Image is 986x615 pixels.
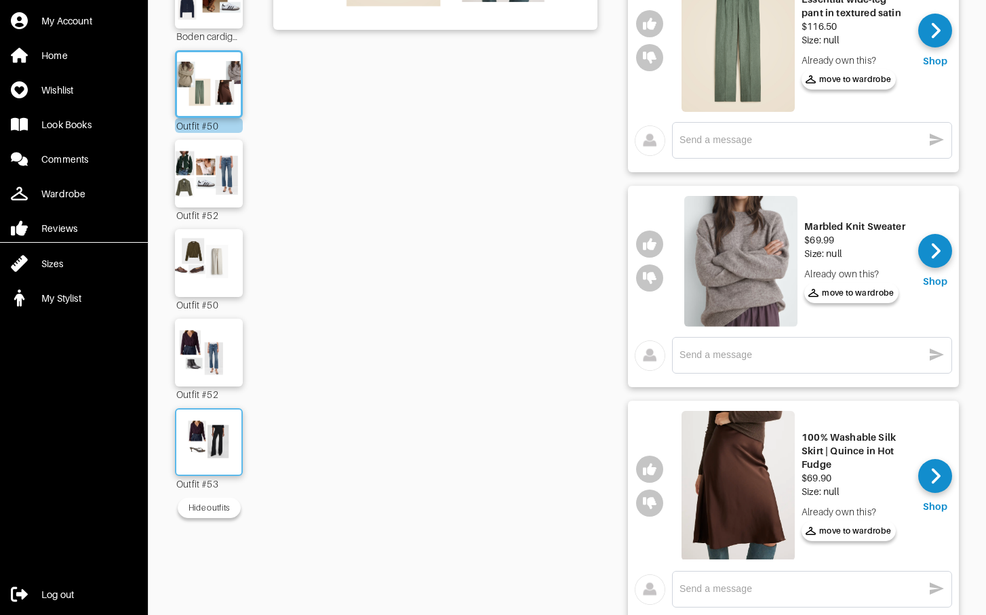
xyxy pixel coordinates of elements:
img: Outfit Outfit #50 [170,236,248,290]
img: Outfit Outfit #52 [170,146,248,201]
div: Shop [923,275,947,288]
div: Marbled Knit Sweater [804,220,905,233]
div: Wishlist [41,83,73,97]
div: $69.90 [802,471,908,485]
button: move to wardrobe [802,69,896,90]
img: Outfit Outfit #52 [170,325,248,380]
div: Shop [923,500,947,513]
div: Size: null [802,485,908,498]
div: Already own this? [804,267,905,281]
span: move to wardrobe [806,73,892,85]
div: Outfit #52 [175,207,243,222]
div: Shop [923,54,947,68]
div: $69.99 [804,233,905,247]
div: Hide outfits [189,502,230,514]
button: move to wardrobe [804,283,899,303]
div: Size: null [804,247,905,260]
span: move to wardrobe [806,525,892,537]
div: My Account [41,14,92,28]
div: Boden cardigan replacement [175,28,243,43]
div: Wardrobe [41,187,85,201]
div: Size: null [802,33,908,47]
div: My Stylist [41,292,81,305]
div: Log out [41,588,74,601]
div: Outfit #50 [175,118,243,133]
button: Hide outfits [178,498,241,518]
div: Home [41,49,68,62]
div: Already own this? [802,505,908,519]
a: Shop [918,234,952,288]
div: 100% Washable Silk Skirt | Quince in Hot Fudge [802,431,908,471]
img: Marbled Knit Sweater [684,196,797,327]
div: Reviews [41,222,77,235]
div: Outfit #50 [175,297,243,312]
span: move to wardrobe [808,287,894,299]
a: Shop [918,14,952,68]
div: Comments [41,153,88,166]
div: Sizes [41,257,63,271]
img: 100% Washable Silk Skirt | Quince in Hot Fudge [682,411,795,561]
div: Already own this? [802,54,908,67]
div: Look Books [41,118,92,132]
img: avatar [635,125,665,156]
div: Outfit #53 [175,476,243,491]
img: Outfit Outfit #50 [174,59,245,109]
img: avatar [635,340,665,371]
img: Outfit Outfit #53 [172,416,245,468]
img: avatar [635,574,665,605]
button: move to wardrobe [802,521,896,541]
a: Shop [918,459,952,513]
div: $116.50 [802,20,908,33]
div: Outfit #52 [175,386,243,401]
